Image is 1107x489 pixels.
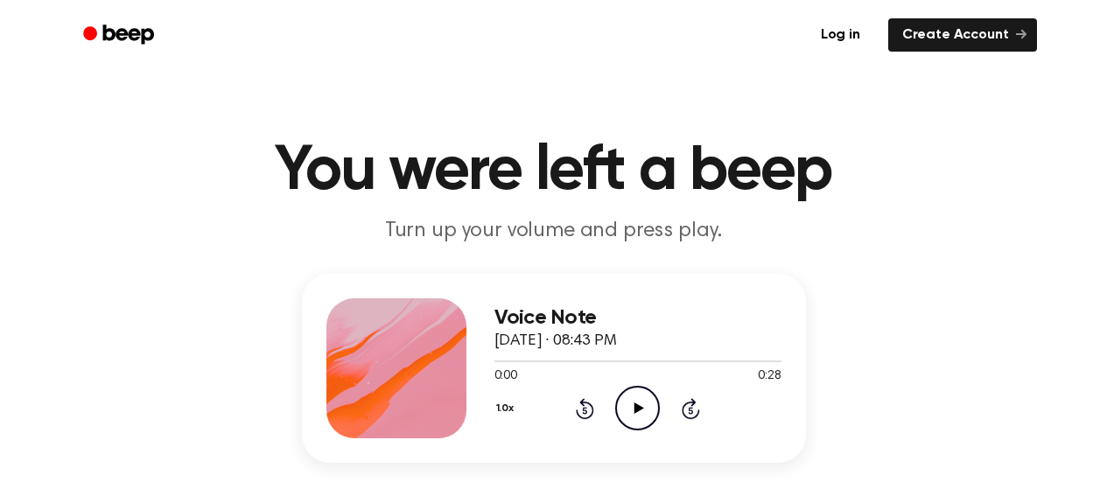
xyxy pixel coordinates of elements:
[218,217,890,246] p: Turn up your volume and press play.
[494,306,781,330] h3: Voice Note
[71,18,170,52] a: Beep
[803,15,878,55] a: Log in
[494,394,521,423] button: 1.0x
[494,333,617,349] span: [DATE] · 08:43 PM
[888,18,1037,52] a: Create Account
[494,367,517,386] span: 0:00
[758,367,781,386] span: 0:28
[106,140,1002,203] h1: You were left a beep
